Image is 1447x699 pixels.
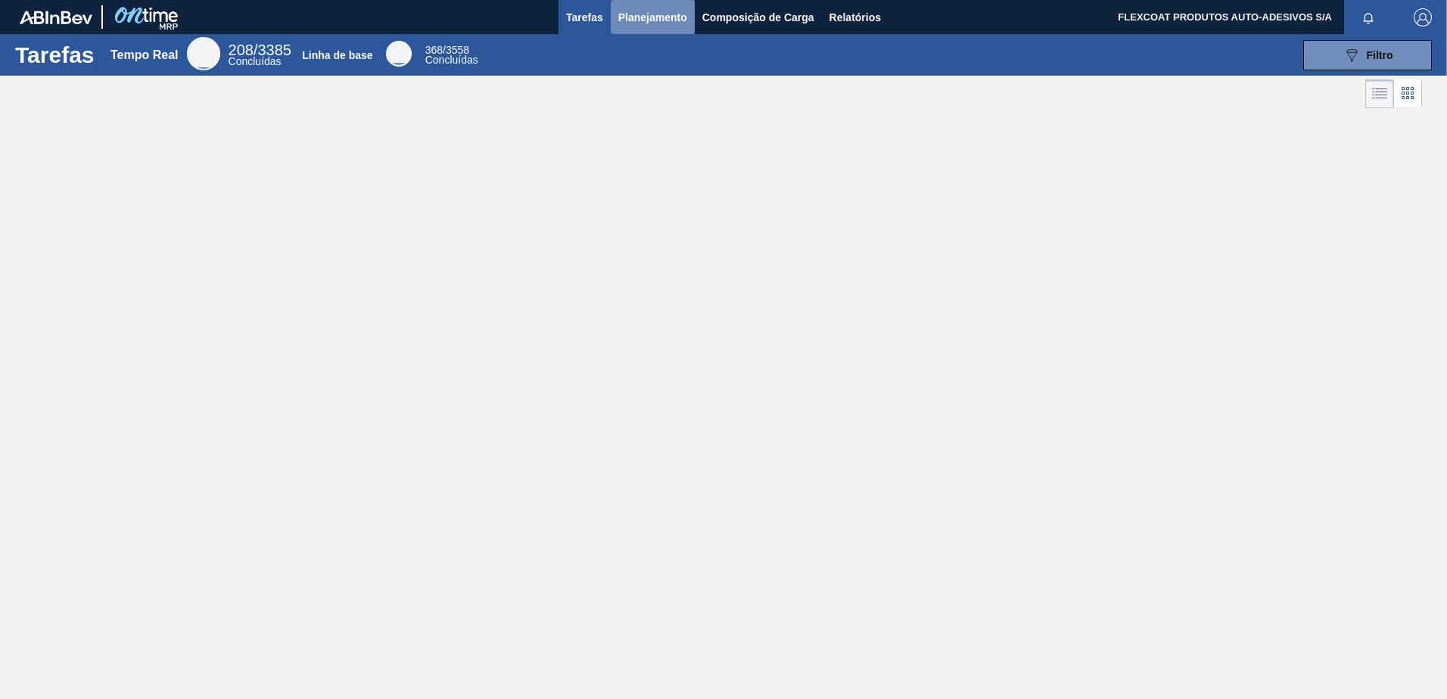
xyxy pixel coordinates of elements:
[229,42,291,58] span: /
[425,44,469,56] span: /
[425,54,478,66] span: Concluídas
[110,48,179,62] div: Tempo Real
[257,42,291,58] font: 3385
[187,37,220,70] div: Real Time
[20,11,92,24] img: TNhmsLtSVTkK8tSr43FrP2fwEKptu5GPRR3wAAAABJRU5ErkJggg==
[425,45,478,65] div: Base Line
[229,42,254,58] span: 208
[229,55,282,67] span: Concluídas
[229,44,291,67] div: Real Time
[1344,7,1393,28] button: Notificações
[1365,79,1394,108] div: Visão em Lista
[15,46,95,64] h1: Tarefas
[425,44,443,56] span: 368
[1303,40,1432,70] button: Filtro
[446,44,469,56] font: 3558
[829,8,881,26] span: Relatórios
[702,8,814,26] span: Composição de Carga
[566,8,603,26] span: Tarefas
[1367,49,1393,61] span: Filtro
[1414,8,1432,26] img: Logout
[386,41,412,67] div: Base Line
[618,8,687,26] span: Planejamento
[1394,79,1422,108] div: Visão em Cards
[302,49,372,61] div: Linha de base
